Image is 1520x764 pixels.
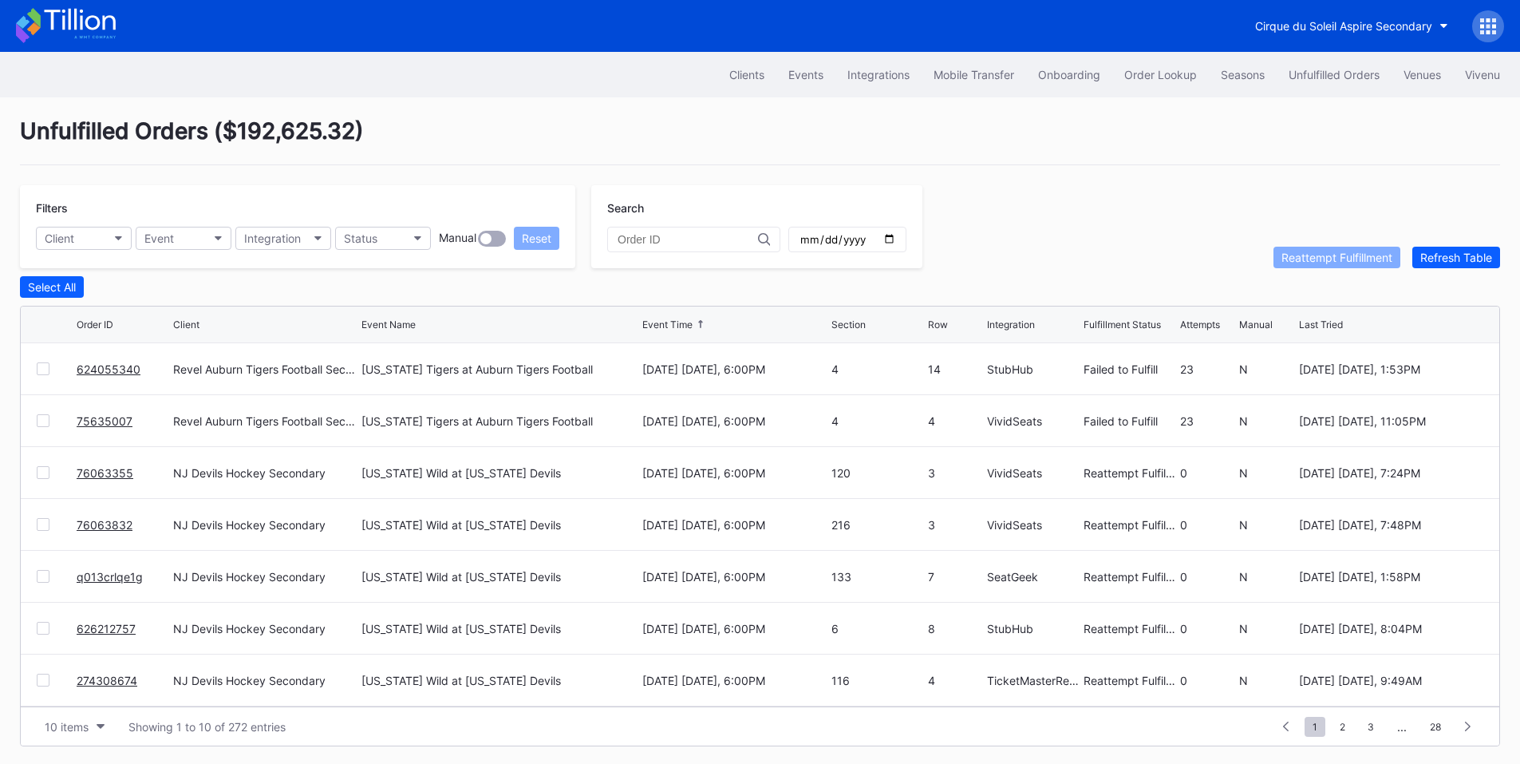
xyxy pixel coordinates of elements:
[173,466,357,480] div: NJ Devils Hockey Secondary
[642,319,693,331] div: Event Time
[847,68,910,81] div: Integrations
[173,319,199,331] div: Client
[1112,60,1209,89] button: Order Lookup
[361,414,593,428] div: [US_STATE] Tigers at Auburn Tigers Football
[361,319,416,331] div: Event Name
[642,466,827,480] div: [DATE] [DATE], 6:00PM
[235,227,331,250] button: Integration
[77,570,143,584] a: q013crlqe1g
[788,68,823,81] div: Events
[1084,362,1176,376] div: Failed to Fulfill
[1299,362,1483,376] div: [DATE] [DATE], 1:53PM
[173,622,357,635] div: NJ Devils Hockey Secondary
[831,362,924,376] div: 4
[987,414,1080,428] div: VividSeats
[1243,11,1460,41] button: Cirque du Soleil Aspire Secondary
[1180,414,1235,428] div: 23
[928,414,983,428] div: 4
[987,622,1080,635] div: StubHub
[1084,570,1176,584] div: Reattempt Fulfillment
[835,60,922,89] button: Integrations
[618,233,758,246] input: Order ID
[1299,414,1483,428] div: [DATE] [DATE], 11:05PM
[1412,247,1500,268] button: Refresh Table
[144,232,174,245] div: Event
[922,60,1026,89] button: Mobile Transfer
[45,232,74,245] div: Client
[928,674,983,687] div: 4
[987,319,1035,331] div: Integration
[128,720,286,734] div: Showing 1 to 10 of 272 entries
[1299,319,1343,331] div: Last Tried
[244,232,301,245] div: Integration
[1239,319,1273,331] div: Manual
[1299,622,1483,635] div: [DATE] [DATE], 8:04PM
[1332,717,1353,737] span: 2
[831,319,866,331] div: Section
[642,674,827,687] div: [DATE] [DATE], 6:00PM
[928,622,983,635] div: 8
[1404,68,1441,81] div: Venues
[1180,319,1220,331] div: Attempts
[642,622,827,635] div: [DATE] [DATE], 6:00PM
[77,674,137,687] a: 274308674
[1289,68,1380,81] div: Unfulfilled Orders
[1124,68,1197,81] div: Order Lookup
[1420,251,1492,264] div: Refresh Table
[831,466,924,480] div: 120
[1239,414,1294,428] div: N
[361,674,561,687] div: [US_STATE] Wild at [US_STATE] Devils
[77,414,132,428] a: 75635007
[20,276,84,298] button: Select All
[173,414,357,428] div: Revel Auburn Tigers Football Secondary
[77,319,113,331] div: Order ID
[1038,68,1100,81] div: Onboarding
[344,232,377,245] div: Status
[1453,60,1512,89] button: Vivenu
[987,518,1080,532] div: VividSeats
[831,518,924,532] div: 216
[77,362,140,376] a: 624055340
[1084,674,1176,687] div: Reattempt Fulfillment
[1392,60,1453,89] a: Venues
[173,674,357,687] div: NJ Devils Hockey Secondary
[934,68,1014,81] div: Mobile Transfer
[1277,60,1392,89] button: Unfulfilled Orders
[1239,362,1294,376] div: N
[1385,720,1419,734] div: ...
[173,362,357,376] div: Revel Auburn Tigers Football Secondary
[1209,60,1277,89] a: Seasons
[77,518,132,532] a: 76063832
[36,201,559,215] div: Filters
[1084,414,1176,428] div: Failed to Fulfill
[729,68,764,81] div: Clients
[37,716,113,738] button: 10 items
[642,518,827,532] div: [DATE] [DATE], 6:00PM
[928,319,948,331] div: Row
[831,414,924,428] div: 4
[987,570,1080,584] div: SeatGeek
[717,60,776,89] button: Clients
[987,674,1080,687] div: TicketMasterResale
[28,280,76,294] div: Select All
[1422,717,1449,737] span: 28
[1239,674,1294,687] div: N
[1180,518,1235,532] div: 0
[776,60,835,89] a: Events
[1239,518,1294,532] div: N
[1273,247,1400,268] button: Reattempt Fulfillment
[1239,622,1294,635] div: N
[1026,60,1112,89] button: Onboarding
[831,674,924,687] div: 116
[928,518,983,532] div: 3
[361,622,561,635] div: [US_STATE] Wild at [US_STATE] Devils
[831,622,924,635] div: 6
[831,570,924,584] div: 133
[361,570,561,584] div: [US_STATE] Wild at [US_STATE] Devils
[514,227,559,250] button: Reset
[1221,68,1265,81] div: Seasons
